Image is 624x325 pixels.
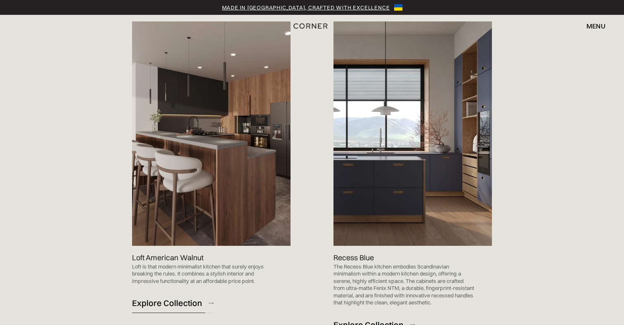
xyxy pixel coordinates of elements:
[132,252,203,263] p: Loft American Walnut
[333,263,475,306] p: The Recess Blue kitchen embodies Scandinavian minimalism within a modern kitchen design, offering...
[132,293,213,313] a: Explore Collection
[333,252,374,263] p: Recess Blue
[132,297,202,309] div: Explore Collection
[222,3,390,12] a: Made in [GEOGRAPHIC_DATA], crafted with excellence
[132,263,274,285] p: Loft is that modern minimalist kitchen that surely enjoys breaking the rules. It combines a styli...
[578,19,605,33] div: menu
[586,23,605,29] div: menu
[288,21,336,31] a: home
